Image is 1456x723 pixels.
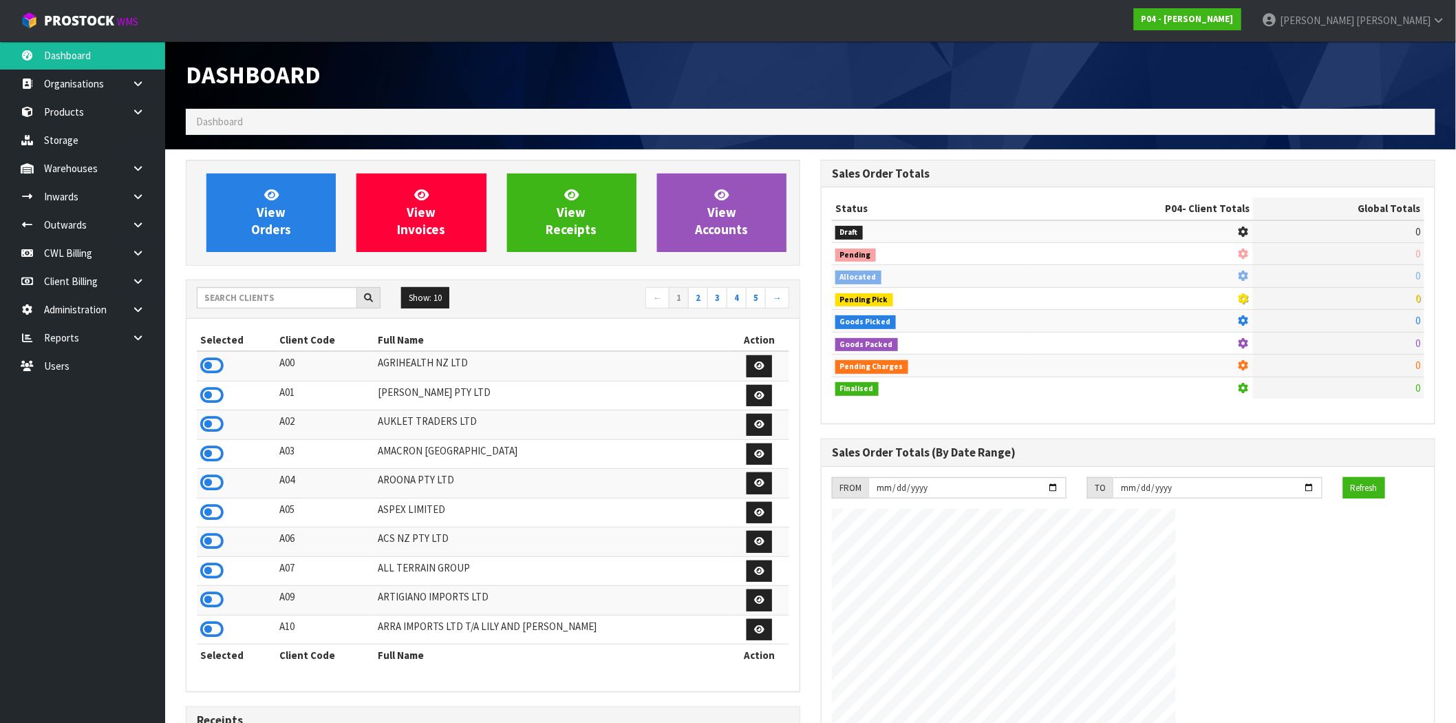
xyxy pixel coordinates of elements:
span: Goods Packed [835,338,898,352]
td: A00 [276,351,374,381]
strong: P04 - [PERSON_NAME] [1142,13,1234,25]
span: View Receipts [546,187,597,238]
th: Client Code [276,645,374,667]
a: 1 [669,287,689,309]
span: 0 [1416,225,1421,238]
span: 0 [1416,269,1421,282]
span: Dashboard [186,60,321,90]
a: ViewReceipts [507,174,636,252]
td: ALL TERRAIN GROUP [374,556,729,586]
a: 2 [688,287,708,309]
input: Search clients [197,287,357,308]
td: AUKLET TRADERS LTD [374,410,729,440]
a: 4 [727,287,747,309]
span: Dashboard [196,115,243,128]
span: View Accounts [695,187,748,238]
td: AROONA PTY LTD [374,469,729,499]
a: 3 [707,287,727,309]
span: View Invoices [397,187,445,238]
td: A03 [276,439,374,469]
small: WMS [117,15,138,28]
td: A07 [276,556,374,586]
td: [PERSON_NAME] PTY LTD [374,381,729,410]
td: A05 [276,498,374,527]
td: ACS NZ PTY LTD [374,527,729,557]
td: A02 [276,410,374,440]
td: ARRA IMPORTS LTD T/A LILY AND [PERSON_NAME] [374,615,729,645]
th: Action [729,645,789,667]
a: ViewOrders [206,174,336,252]
span: 0 [1416,314,1421,327]
th: Action [729,329,789,351]
a: 5 [746,287,766,309]
nav: Page navigation [503,287,789,311]
th: Full Name [374,329,729,351]
td: A06 [276,527,374,557]
td: ASPEX LIMITED [374,498,729,527]
span: Finalised [835,382,879,396]
a: → [765,287,789,309]
td: A10 [276,615,374,645]
th: - Client Totals [1028,198,1254,220]
span: [PERSON_NAME] [1280,14,1354,27]
a: ViewAccounts [657,174,786,252]
span: Goods Picked [835,315,896,329]
h3: Sales Order Totals (By Date Range) [832,446,1424,459]
h3: Sales Order Totals [832,167,1424,180]
th: Selected [197,329,276,351]
span: P04 [1165,202,1182,215]
button: Refresh [1343,477,1385,499]
span: ProStock [44,12,114,30]
span: Allocated [835,271,881,284]
span: 0 [1416,337,1421,350]
td: A04 [276,469,374,499]
a: P04 - [PERSON_NAME] [1134,8,1241,30]
th: Status [832,198,1028,220]
a: ← [645,287,670,309]
div: TO [1087,477,1113,499]
th: Client Code [276,329,374,351]
span: Pending Pick [835,293,893,307]
span: [PERSON_NAME] [1356,14,1431,27]
td: ARTIGIANO IMPORTS LTD [374,586,729,616]
th: Selected [197,645,276,667]
span: Draft [835,226,863,240]
span: 0 [1416,292,1421,305]
td: AMACRON [GEOGRAPHIC_DATA] [374,439,729,469]
span: 0 [1416,247,1421,260]
div: FROM [832,477,868,499]
a: ViewInvoices [356,174,486,252]
th: Full Name [374,645,729,667]
span: 0 [1416,381,1421,395]
td: A01 [276,381,374,410]
span: View Orders [251,187,291,238]
img: cube-alt.png [21,12,38,29]
span: 0 [1416,359,1421,372]
button: Show: 10 [401,287,449,309]
td: AGRIHEALTH NZ LTD [374,351,729,381]
span: Pending Charges [835,360,908,374]
td: A09 [276,586,374,616]
span: Pending [835,249,876,262]
th: Global Totals [1253,198,1424,220]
